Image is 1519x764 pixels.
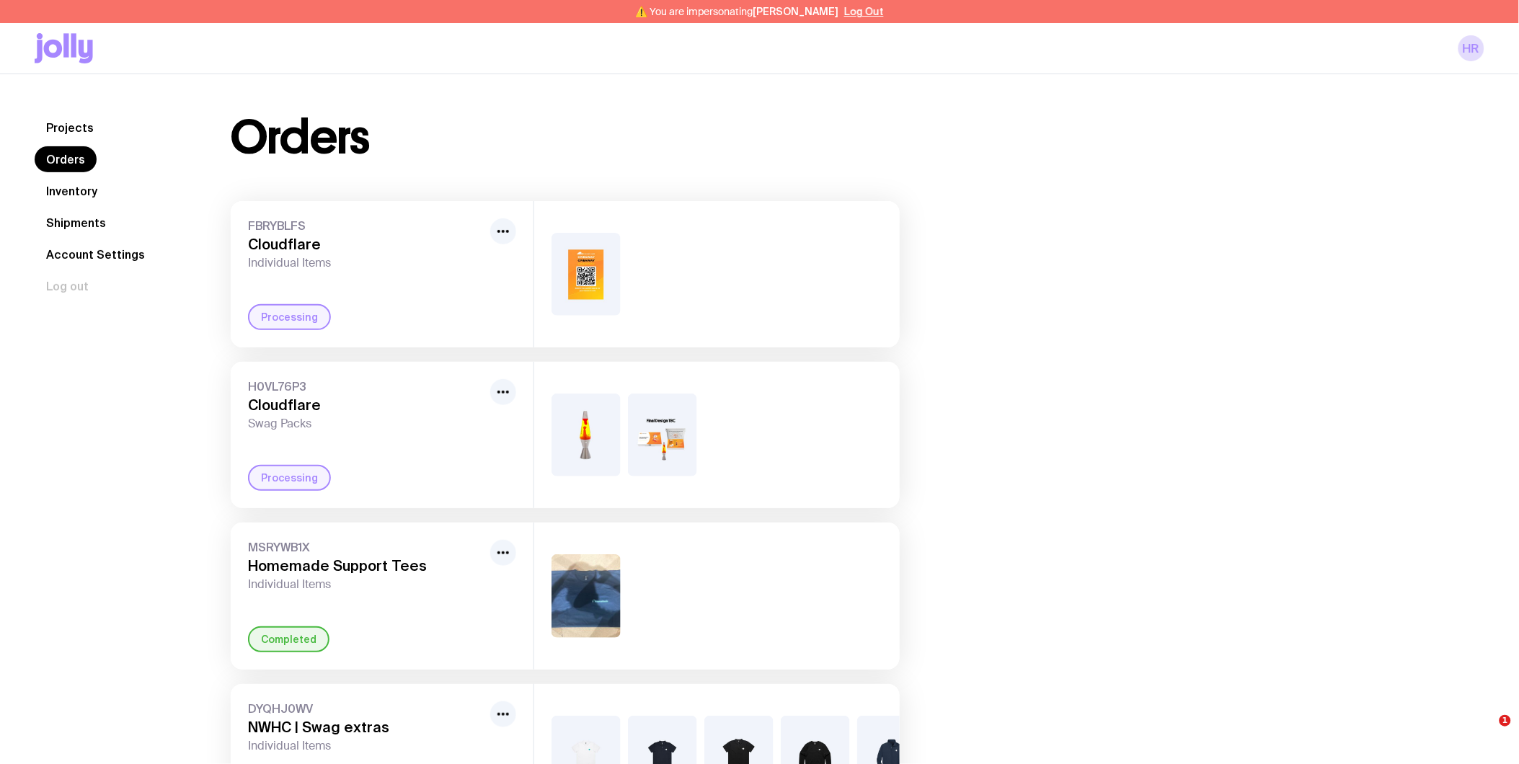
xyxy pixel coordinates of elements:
span: FBRYBLFS [248,218,484,233]
span: Swag Packs [248,417,484,431]
button: Log out [35,273,100,299]
h3: Cloudflare [248,396,484,414]
h3: Cloudflare [248,236,484,253]
h3: Homemade Support Tees [248,557,484,574]
div: Processing [248,304,331,330]
span: ⚠️ You are impersonating [635,6,838,17]
a: Shipments [35,210,118,236]
button: Log Out [844,6,884,17]
h3: NWHC | Swag extras [248,719,484,736]
span: [PERSON_NAME] [753,6,838,17]
a: Inventory [35,178,109,204]
span: DYQHJ0WV [248,701,484,716]
div: Processing [248,465,331,491]
a: Account Settings [35,241,156,267]
span: Individual Items [248,577,484,592]
span: H0VL76P3 [248,379,484,394]
h1: Orders [231,115,370,161]
div: Completed [248,626,329,652]
a: HR [1458,35,1484,61]
a: Orders [35,146,97,172]
span: Individual Items [248,256,484,270]
span: MSRYWB1X [248,540,484,554]
span: Individual Items [248,739,484,753]
iframe: Intercom live chat [1470,715,1505,750]
a: Projects [35,115,105,141]
span: 1 [1500,715,1511,727]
